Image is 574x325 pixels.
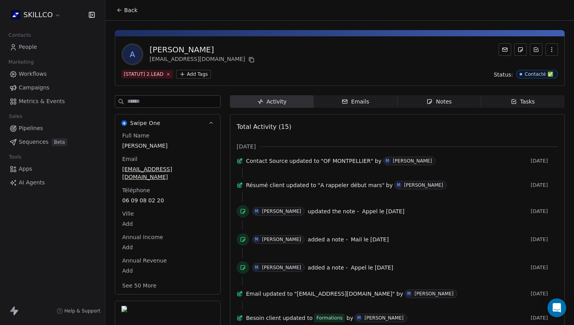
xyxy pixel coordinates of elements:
a: Help & Support [57,308,100,314]
span: Annual Income [121,233,165,241]
span: by [375,157,381,165]
div: M [255,264,258,271]
span: Marketing [5,56,37,68]
span: People [19,43,37,51]
a: People [6,41,99,54]
button: Add Tags [176,70,211,79]
span: Add [122,243,213,251]
span: Ville [121,210,135,218]
span: Téléphone [121,186,152,194]
span: [DATE] [531,236,558,243]
a: Campaigns [6,81,99,94]
div: [STATUT] 2.LEAD [124,71,164,78]
span: Workflows [19,70,47,78]
div: [PERSON_NAME] [364,315,403,321]
span: updated to [286,181,316,189]
span: Total Activity (15) [237,123,291,130]
span: Status: [494,71,513,79]
div: Swipe OneSwipe One [115,132,220,294]
span: "[EMAIL_ADDRESS][DOMAIN_NAME]" [294,290,395,298]
div: [PERSON_NAME] [414,291,453,296]
span: Help & Support [64,308,100,314]
span: Contact Source [246,157,288,165]
span: Besoin client [246,314,281,322]
span: Metrics & Events [19,97,65,105]
span: Appel le [DATE] [362,208,405,214]
span: 06 09 08 02 20 [122,196,213,204]
span: Apps [19,165,32,173]
span: Beta [52,138,67,146]
div: [PERSON_NAME] [393,158,432,164]
span: Email [121,155,139,163]
span: Pipelines [19,124,43,132]
span: Add [122,267,213,275]
span: "A rappeler début mars" [318,181,385,189]
span: Mail le [DATE] [351,236,389,243]
span: [PERSON_NAME] [122,142,213,150]
div: Formations [316,314,342,322]
span: Résumé client [246,181,285,189]
div: M [357,315,361,321]
span: updated to [283,314,313,322]
span: [DATE] [531,291,558,297]
img: Skillco%20logo%20icon%20(2).png [11,10,20,20]
span: Swipe One [130,119,160,127]
span: by [386,181,393,189]
span: "OF MONTPELLIER" [321,157,373,165]
span: Contacts [5,29,34,41]
a: SequencesBeta [6,136,99,148]
span: SKILLCO [23,10,53,20]
span: Back [124,6,137,14]
div: [PERSON_NAME] [262,265,301,270]
span: [DATE] [531,208,558,214]
div: [PERSON_NAME] [262,209,301,214]
span: Sales [5,111,26,122]
a: Apps [6,162,99,175]
a: Appel le [DATE] [351,263,393,272]
a: Pipelines [6,122,99,135]
div: M [397,182,400,188]
a: Mail le [DATE] [351,235,389,244]
img: Swipe One [121,120,127,126]
button: See 50 More [118,279,161,293]
button: SKILLCO [9,8,62,21]
div: M [407,291,411,297]
div: Tasks [511,98,535,106]
span: [DATE] [531,264,558,271]
div: M [255,208,258,214]
span: [DATE] [237,143,256,150]
a: AI Agents [6,176,99,189]
span: Sequences [19,138,48,146]
span: Annual Revenue [121,257,168,264]
div: Open Intercom Messenger [547,298,566,317]
div: [EMAIL_ADDRESS][DOMAIN_NAME] [150,55,256,64]
span: Add [122,220,213,228]
div: [PERSON_NAME] [150,44,256,55]
span: Campaigns [19,84,49,92]
div: Notes [426,98,451,106]
div: M [386,158,389,164]
span: Tools [5,151,25,163]
span: updated to [289,157,319,165]
span: Full Name [121,132,151,139]
div: Contacté ✅ [525,71,553,77]
span: Appel le [DATE] [351,264,393,271]
span: A [123,45,142,64]
span: added a note - [308,264,348,271]
span: Email [246,290,261,298]
span: AI Agents [19,179,45,187]
div: Emails [342,98,369,106]
a: Workflows [6,68,99,80]
div: M [255,236,258,243]
span: updated the note - [308,207,359,215]
span: updated to [263,290,293,298]
span: added a note - [308,236,348,243]
span: by [346,314,353,322]
span: [DATE] [531,315,558,321]
span: by [396,290,403,298]
span: [DATE] [531,158,558,164]
div: [PERSON_NAME] [262,237,301,242]
a: Metrics & Events [6,95,99,108]
div: [PERSON_NAME] [404,182,443,188]
span: [DATE] [531,182,558,188]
